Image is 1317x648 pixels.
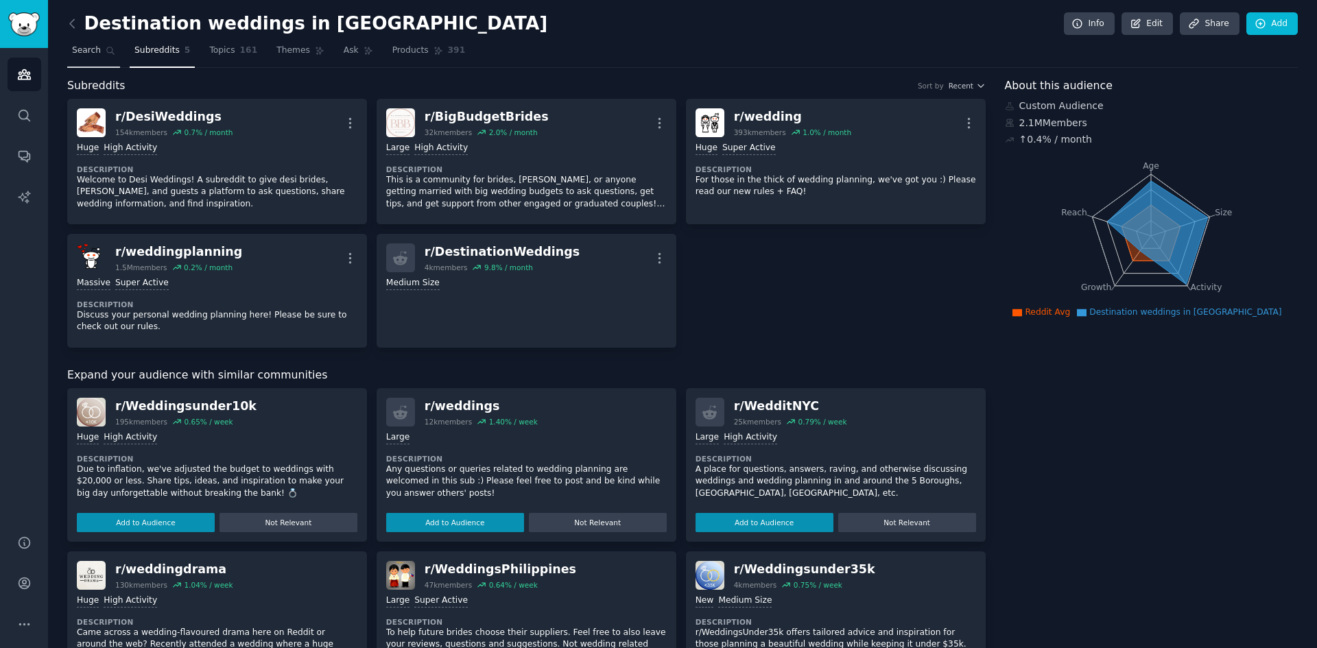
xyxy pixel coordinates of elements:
div: Large [386,431,410,444]
span: Expand your audience with similar communities [67,367,327,384]
a: r/DestinationWeddings4kmembers9.8% / monthMedium Size [377,234,676,348]
button: Add to Audience [696,513,833,532]
div: 130k members [115,580,167,590]
span: 391 [448,45,466,57]
div: 0.75 % / week [794,580,842,590]
div: r/ WeddingsPhilippines [425,561,576,578]
span: About this audience [1005,77,1113,95]
div: 0.7 % / month [184,128,233,137]
img: BigBudgetBrides [386,108,415,137]
span: Search [72,45,101,57]
div: 9.8 % / month [484,263,533,272]
div: Large [696,431,719,444]
span: Ask [344,45,359,57]
div: 32k members [425,128,472,137]
span: Subreddits [134,45,180,57]
span: Subreddits [67,77,126,95]
dt: Description [386,165,667,174]
dt: Description [77,617,357,627]
img: weddingplanning [77,243,106,272]
span: 161 [240,45,258,57]
a: Ask [339,40,378,68]
div: Medium Size [718,595,772,608]
div: r/ DestinationWeddings [425,243,580,261]
a: BigBudgetBridesr/BigBudgetBrides32kmembers2.0% / monthLargeHigh ActivityDescriptionThis is a comm... [377,99,676,224]
span: Recent [949,81,973,91]
div: 25k members [734,417,781,427]
dt: Description [77,165,357,174]
div: New [696,595,714,608]
img: WeddingsPhilippines [386,561,415,590]
div: 4k members [734,580,777,590]
p: A place for questions, answers, raving, and otherwise discussing weddings and wedding planning in... [696,464,976,500]
button: Recent [949,81,986,91]
div: Huge [77,595,99,608]
div: High Activity [724,431,777,444]
div: Super Active [115,277,169,290]
dt: Description [696,454,976,464]
div: Huge [77,431,99,444]
div: r/ BigBudgetBrides [425,108,549,125]
div: Large [386,142,410,155]
div: 47k members [425,580,472,590]
dt: Description [77,300,357,309]
tspan: Activity [1190,283,1222,292]
dt: Description [696,617,976,627]
tspan: Size [1215,207,1232,217]
div: 0.65 % / week [184,417,233,427]
div: Massive [77,277,110,290]
div: Medium Size [386,277,440,290]
a: Themes [272,40,329,68]
dt: Description [77,454,357,464]
p: Welcome to Desi Weddings! A subreddit to give desi brides, [PERSON_NAME], and guests a platform t... [77,174,357,211]
span: Reddit Avg [1025,307,1070,317]
div: Huge [696,142,717,155]
div: 1.0 % / month [803,128,851,137]
img: GummySearch logo [8,12,40,36]
div: 154k members [115,128,167,137]
p: For those in the thick of wedding planning, we've got you :) Please read our new rules + FAQ! [696,174,976,198]
a: DesiWeddingsr/DesiWeddings154kmembers0.7% / monthHugeHigh ActivityDescriptionWelcome to Desi Wedd... [67,99,367,224]
div: 0.2 % / month [184,263,233,272]
dt: Description [696,165,976,174]
tspan: Age [1143,161,1159,171]
div: r/ WedditNYC [734,398,847,415]
a: Topics161 [204,40,262,68]
a: Info [1064,12,1115,36]
span: Themes [276,45,310,57]
div: 1.40 % / week [489,417,538,427]
img: weddingdrama [77,561,106,590]
div: 1.04 % / week [184,580,233,590]
div: Sort by [918,81,944,91]
div: High Activity [104,595,157,608]
div: r/ DesiWeddings [115,108,233,125]
dt: Description [386,617,667,627]
div: 1.5M members [115,263,167,272]
span: Destination weddings in [GEOGRAPHIC_DATA] [1089,307,1281,317]
a: Subreddits5 [130,40,195,68]
button: Add to Audience [77,513,215,532]
div: ↑ 0.4 % / month [1019,132,1092,147]
a: Share [1180,12,1239,36]
div: Custom Audience [1005,99,1298,113]
div: 0.79 % / week [798,417,846,427]
div: 4k members [425,263,468,272]
div: Huge [77,142,99,155]
div: 0.64 % / week [489,580,538,590]
div: High Activity [414,142,468,155]
button: Not Relevant [838,513,976,532]
div: 12k members [425,417,472,427]
div: 2.1M Members [1005,116,1298,130]
span: Topics [209,45,235,57]
span: Products [392,45,429,57]
div: Super Active [414,595,468,608]
div: High Activity [104,142,157,155]
button: Add to Audience [386,513,524,532]
tspan: Growth [1081,283,1111,292]
h2: Destination weddings in [GEOGRAPHIC_DATA] [67,13,547,35]
tspan: Reach [1061,207,1087,217]
dt: Description [386,454,667,464]
span: 5 [185,45,191,57]
div: Large [386,595,410,608]
div: High Activity [104,431,157,444]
